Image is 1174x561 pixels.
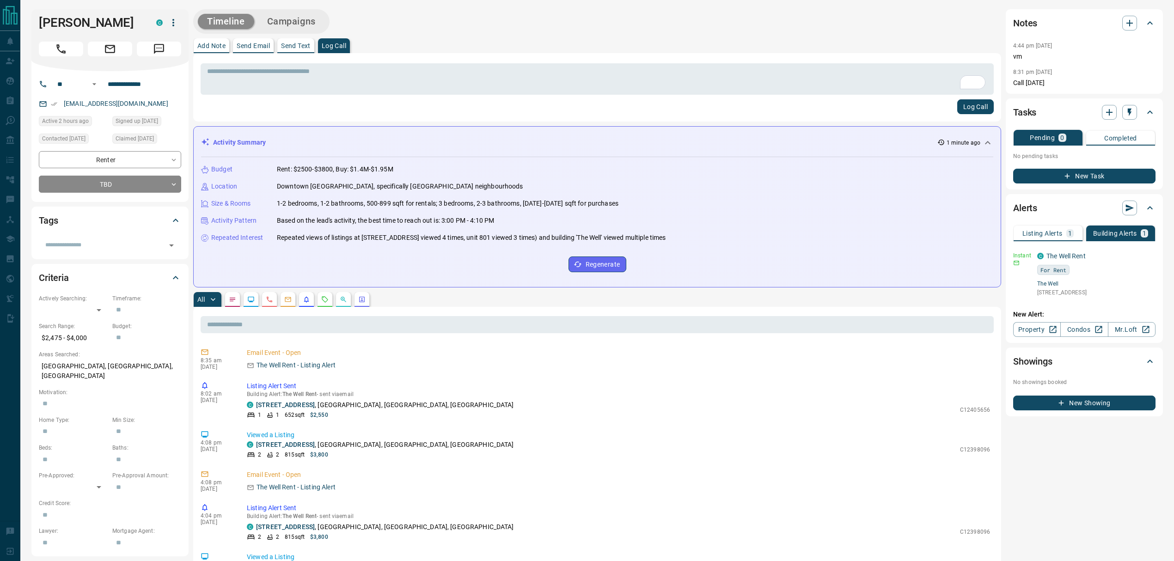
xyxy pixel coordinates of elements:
[256,440,514,450] p: , [GEOGRAPHIC_DATA], [GEOGRAPHIC_DATA], [GEOGRAPHIC_DATA]
[197,43,226,49] p: Add Note
[1013,78,1156,88] p: Call [DATE]
[281,43,311,49] p: Send Text
[39,213,58,228] h2: Tags
[256,523,315,531] a: [STREET_ADDRESS]
[1037,253,1044,259] div: condos.ca
[1013,169,1156,183] button: New Task
[39,330,108,346] p: $2,475 - $4,000
[247,430,990,440] p: Viewed a Listing
[1013,52,1156,61] p: vm
[256,441,315,448] a: [STREET_ADDRESS]
[201,439,233,446] p: 4:08 pm
[197,296,205,303] p: All
[1013,396,1156,410] button: New Showing
[165,239,178,252] button: Open
[285,533,305,541] p: 815 sqft
[39,15,142,30] h1: [PERSON_NAME]
[277,216,494,226] p: Based on the lead's activity, the best time to reach out is: 3:00 PM - 4:10 PM
[1013,378,1156,386] p: No showings booked
[112,134,181,146] div: Wed Sep 03 2025
[1013,43,1052,49] p: 4:44 pm [DATE]
[39,151,181,168] div: Renter
[201,390,233,397] p: 8:02 am
[1013,201,1037,215] h2: Alerts
[201,397,233,403] p: [DATE]
[310,451,328,459] p: $3,800
[237,43,270,49] p: Send Email
[957,99,994,114] button: Log Call
[201,486,233,492] p: [DATE]
[569,256,626,272] button: Regenerate
[156,19,163,26] div: condos.ca
[1104,135,1137,141] p: Completed
[1013,350,1156,372] div: Showings
[1046,252,1086,260] a: The Well Rent
[211,199,251,208] p: Size & Rooms
[276,411,279,419] p: 1
[258,451,261,459] p: 2
[201,479,233,486] p: 4:08 pm
[247,503,990,513] p: Listing Alert Sent
[310,533,328,541] p: $3,800
[266,296,273,303] svg: Calls
[247,524,253,530] div: condos.ca
[112,471,181,480] p: Pre-Approval Amount:
[39,134,108,146] div: Mon Sep 08 2025
[960,445,990,454] p: C12398096
[256,401,315,409] a: [STREET_ADDRESS]
[112,416,181,424] p: Min Size:
[207,67,987,91] textarea: To enrich screen reader interactions, please activate Accessibility in Grammarly extension settings
[211,233,263,243] p: Repeated Interest
[39,471,108,480] p: Pre-Approved:
[1013,322,1061,337] a: Property
[42,134,86,143] span: Contacted [DATE]
[277,165,393,174] p: Rent: $2500-$3800, Buy: $1.4M-$1.95M
[201,364,233,370] p: [DATE]
[1060,322,1108,337] a: Condos
[201,446,233,452] p: [DATE]
[39,270,69,285] h2: Criteria
[247,402,253,408] div: condos.ca
[39,209,181,232] div: Tags
[277,182,523,191] p: Downtown [GEOGRAPHIC_DATA], specifically [GEOGRAPHIC_DATA] neighbourhoods
[116,134,154,143] span: Claimed [DATE]
[39,176,181,193] div: TBD
[285,451,305,459] p: 815 sqft
[1013,354,1052,369] h2: Showings
[137,42,181,56] span: Message
[64,100,168,107] a: [EMAIL_ADDRESS][DOMAIN_NAME]
[247,513,990,519] p: Building Alert : - sent via email
[247,296,255,303] svg: Lead Browsing Activity
[285,411,305,419] p: 652 sqft
[247,381,990,391] p: Listing Alert Sent
[303,296,310,303] svg: Listing Alerts
[1022,230,1063,237] p: Listing Alerts
[1013,197,1156,219] div: Alerts
[282,391,317,397] span: The Well Rent
[258,14,325,29] button: Campaigns
[276,451,279,459] p: 2
[39,416,108,424] p: Home Type:
[340,296,347,303] svg: Opportunities
[247,470,990,480] p: Email Event - Open
[39,42,83,56] span: Call
[358,296,366,303] svg: Agent Actions
[1013,69,1052,75] p: 8:31 pm [DATE]
[247,441,253,448] div: condos.ca
[322,43,346,49] p: Log Call
[947,139,980,147] p: 1 minute ago
[211,182,237,191] p: Location
[256,400,514,410] p: , [GEOGRAPHIC_DATA], [GEOGRAPHIC_DATA], [GEOGRAPHIC_DATA]
[39,267,181,289] div: Criteria
[112,294,181,303] p: Timeframe:
[960,528,990,536] p: C12398096
[39,388,181,396] p: Motivation:
[256,522,514,532] p: , [GEOGRAPHIC_DATA], [GEOGRAPHIC_DATA], [GEOGRAPHIC_DATA]
[1143,230,1146,237] p: 1
[1013,149,1156,163] p: No pending tasks
[39,499,181,507] p: Credit Score:
[1013,310,1156,319] p: New Alert:
[89,79,100,90] button: Open
[201,134,993,151] div: Activity Summary1 minute ago
[1037,280,1156,287] a: The Well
